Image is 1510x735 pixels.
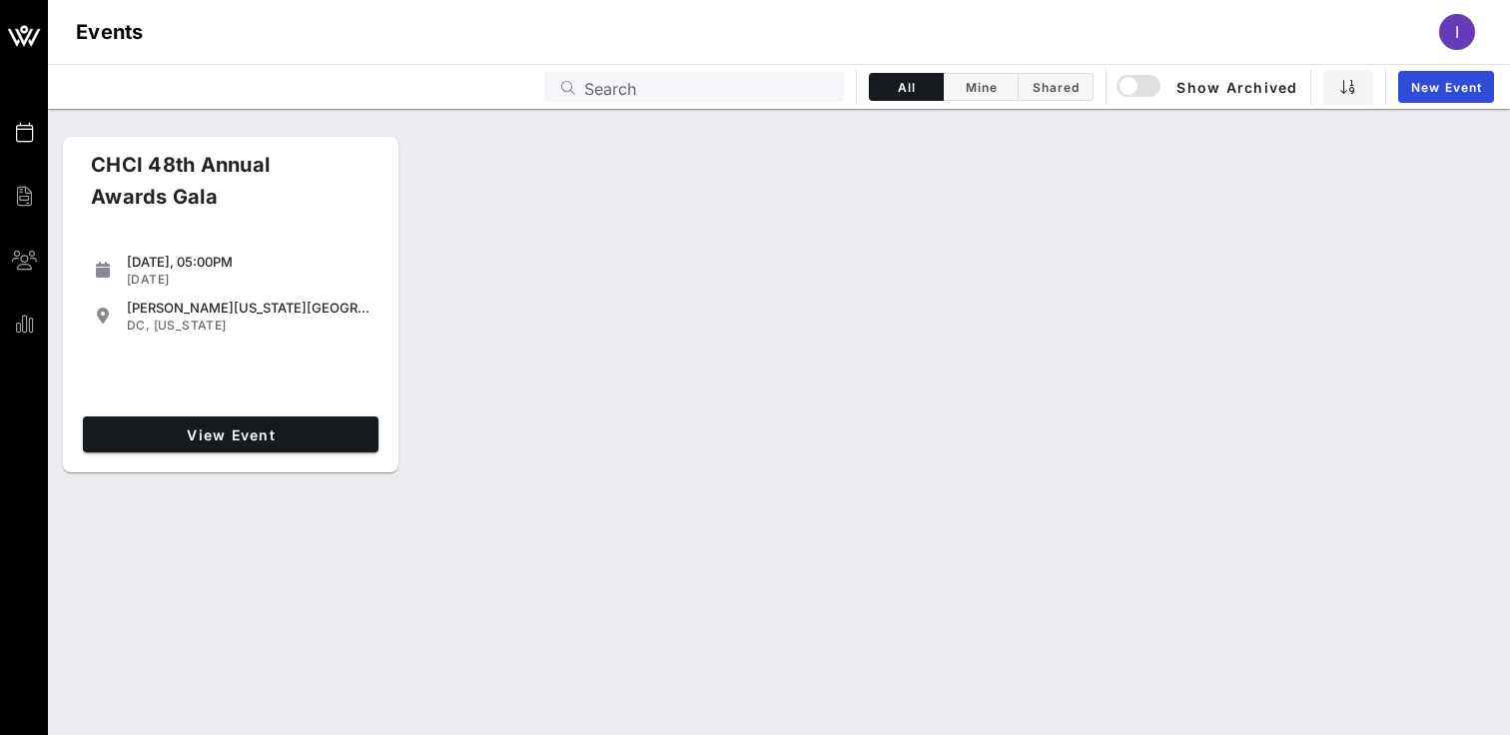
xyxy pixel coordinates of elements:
span: Mine [956,80,1006,95]
div: [DATE] [127,272,371,288]
a: New Event [1398,71,1494,103]
span: View Event [91,426,371,443]
span: DC, [127,318,150,333]
button: Show Archived [1119,69,1298,105]
span: New Event [1410,80,1482,95]
span: I [1455,22,1459,42]
div: [DATE], 05:00PM [127,254,371,270]
div: CHCI 48th Annual Awards Gala [75,149,357,229]
span: Show Archived [1120,75,1297,99]
div: [PERSON_NAME][US_STATE][GEOGRAPHIC_DATA] [127,300,371,316]
button: Shared [1019,73,1094,101]
h1: Events [76,16,144,48]
a: View Event [83,416,378,452]
span: Shared [1031,80,1081,95]
div: I [1439,14,1475,50]
span: All [882,80,931,95]
button: All [869,73,944,101]
span: [US_STATE] [154,318,227,333]
button: Mine [944,73,1019,101]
